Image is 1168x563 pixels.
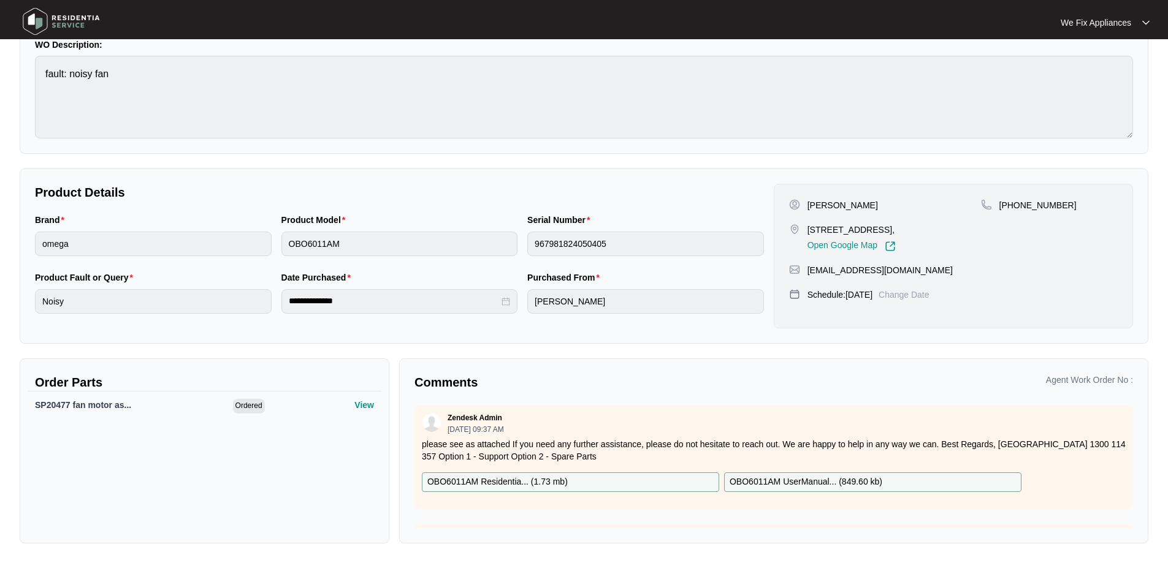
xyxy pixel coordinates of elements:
[527,232,764,256] input: Serial Number
[730,475,882,489] p: OBO6011AM UserManual... ( 849.60 kb )
[35,289,272,314] input: Product Fault or Query
[35,56,1133,138] textarea: fault: noisy fan
[1046,374,1133,386] p: Agent Work Order No :
[422,438,1126,463] p: please see as attached If you need any further assistance, please do not hesitate to reach out. W...
[18,3,104,40] img: residentia service logo
[789,199,800,210] img: user-pin
[789,224,800,235] img: map-pin
[35,374,374,391] p: Order Parts
[527,289,764,314] input: Purchased From
[789,264,800,275] img: map-pin
[414,374,765,391] p: Comments
[981,199,992,210] img: map-pin
[289,295,500,308] input: Date Purchased
[35,184,764,201] p: Product Details
[807,224,896,236] p: [STREET_ADDRESS],
[281,232,518,256] input: Product Model
[807,264,953,276] p: [EMAIL_ADDRESS][DOMAIN_NAME]
[807,241,896,252] a: Open Google Map
[448,426,504,433] p: [DATE] 09:37 AM
[448,413,502,423] p: Zendesk Admin
[807,289,872,301] p: Schedule: [DATE]
[35,271,138,284] label: Product Fault or Query
[789,289,800,300] img: map-pin
[35,232,272,256] input: Brand
[885,241,896,252] img: Link-External
[422,414,441,432] img: user.svg
[527,214,595,226] label: Serial Number
[999,199,1077,211] p: [PHONE_NUMBER]
[35,214,69,226] label: Brand
[1142,20,1150,26] img: dropdown arrow
[281,214,351,226] label: Product Model
[35,39,1133,51] p: WO Description:
[427,475,568,489] p: OBO6011AM Residentia... ( 1.73 mb )
[354,399,374,411] p: View
[879,289,929,301] p: Change Date
[281,271,356,284] label: Date Purchased
[807,199,878,211] p: [PERSON_NAME]
[1061,17,1131,29] p: We Fix Appliances
[527,271,605,284] label: Purchased From
[233,399,265,414] span: Ordered
[35,400,131,410] span: SP20477 fan motor as...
